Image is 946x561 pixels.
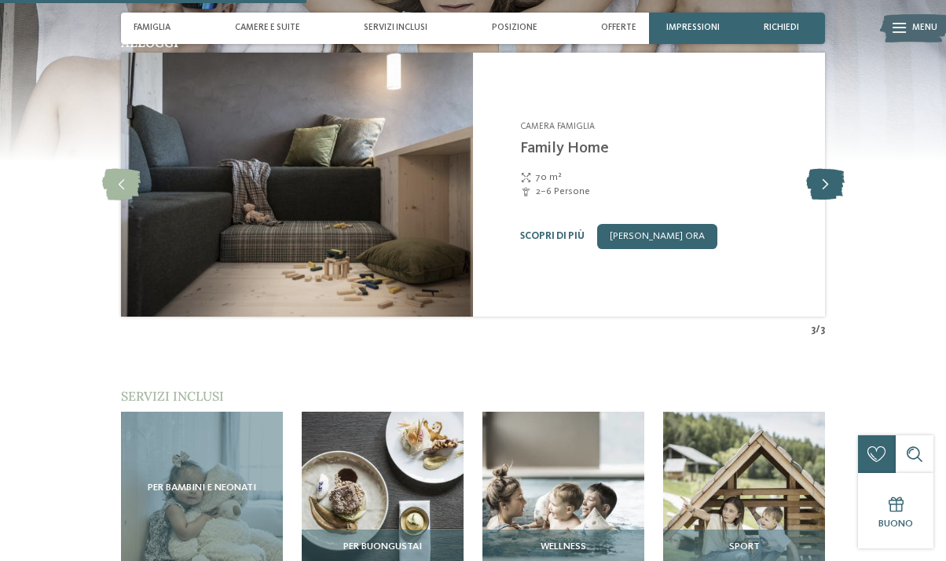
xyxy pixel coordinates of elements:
span: Servizi inclusi [364,23,427,33]
span: Sport [729,541,760,552]
span: Posizione [492,23,537,33]
span: Per buongustai [343,541,422,552]
a: Family Home [520,141,609,156]
span: 2–6 Persone [536,185,590,199]
span: Offerte [601,23,636,33]
span: Per bambini e neonati [148,482,256,493]
span: Famiglia [134,23,170,33]
span: 70 m² [536,170,562,185]
span: Camere e Suite [235,23,300,33]
span: Impressioni [666,23,720,33]
span: Camera famiglia [520,122,595,131]
a: Buono [858,473,933,548]
span: 3 [820,323,825,337]
a: Scopri di più [520,231,585,241]
img: Family Home [121,53,473,317]
span: 3 [811,323,816,337]
span: Buono [878,519,913,529]
span: / [816,323,820,337]
span: Servizi inclusi [121,388,224,404]
span: richiedi [764,23,799,33]
span: Wellness [541,541,586,552]
a: [PERSON_NAME] ora [597,224,717,249]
